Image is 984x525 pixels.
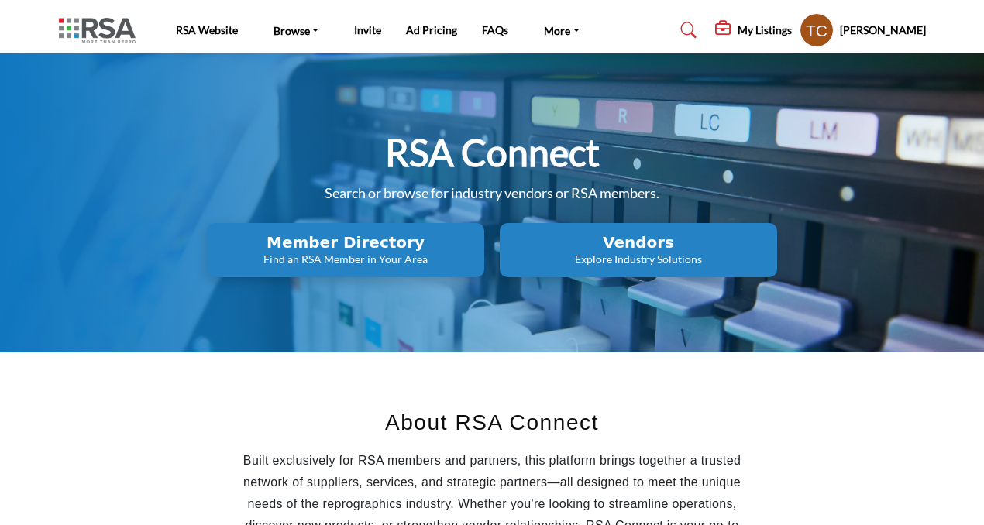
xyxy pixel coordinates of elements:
[385,129,600,177] h1: RSA Connect
[504,233,772,252] h2: Vendors
[504,252,772,267] p: Explore Industry Solutions
[500,223,777,277] button: Vendors Explore Industry Solutions
[533,19,590,41] a: More
[263,19,330,41] a: Browse
[59,18,143,43] img: Site Logo
[840,22,926,38] h5: [PERSON_NAME]
[482,23,508,36] a: FAQs
[800,13,834,47] button: Show hide supplier dropdown
[738,23,792,37] h5: My Listings
[212,233,480,252] h2: Member Directory
[212,252,480,267] p: Find an RSA Member in Your Area
[666,18,707,43] a: Search
[406,23,457,36] a: Ad Pricing
[207,223,484,277] button: Member Directory Find an RSA Member in Your Area
[354,23,381,36] a: Invite
[715,21,792,39] div: My Listings
[176,23,238,36] a: RSA Website
[241,407,744,439] h2: About RSA Connect
[325,184,659,201] span: Search or browse for industry vendors or RSA members.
